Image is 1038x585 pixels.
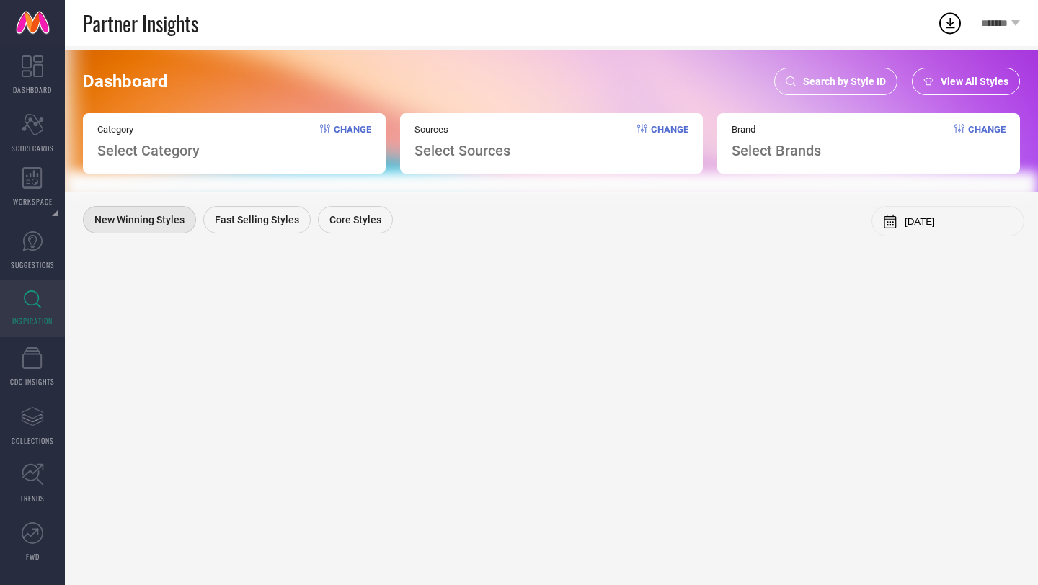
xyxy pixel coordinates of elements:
span: Core Styles [329,214,381,225]
span: COLLECTIONS [12,435,54,446]
span: DASHBOARD [13,84,52,95]
span: Search by Style ID [803,76,886,87]
span: New Winning Styles [94,214,185,225]
span: INSPIRATION [12,316,53,326]
span: Change [334,124,371,159]
span: Brand [732,124,821,135]
span: Partner Insights [83,9,198,38]
span: SUGGESTIONS [11,259,55,270]
span: CDC INSIGHTS [10,376,55,387]
span: View All Styles [941,76,1008,87]
span: Select Category [97,142,200,159]
span: Fast Selling Styles [215,214,299,225]
span: TRENDS [20,493,45,504]
span: Dashboard [83,71,168,91]
span: Category [97,124,200,135]
span: Change [968,124,1006,159]
span: SCORECARDS [12,143,54,153]
span: Select Brands [732,142,821,159]
span: WORKSPACE [13,196,53,207]
span: Change [651,124,688,159]
span: Select Sources [414,142,510,159]
input: Select month [905,216,1013,227]
span: FWD [26,551,40,562]
div: Open download list [937,10,963,36]
span: Sources [414,124,510,135]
